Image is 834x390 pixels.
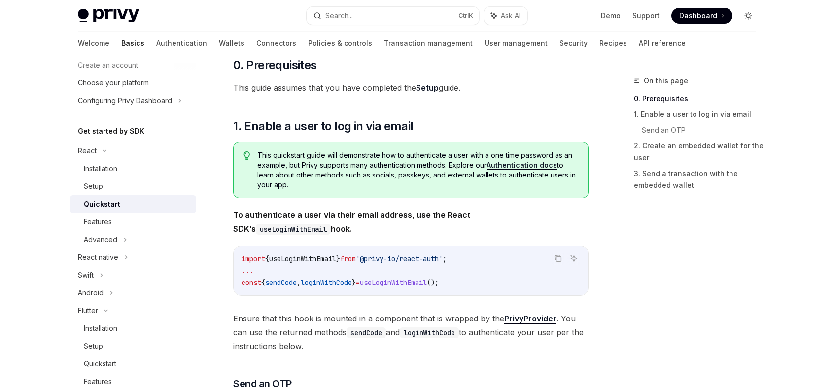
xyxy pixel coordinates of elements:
[567,252,580,265] button: Ask AI
[78,95,172,106] div: Configuring Privy Dashboard
[634,166,764,193] a: 3. Send a transaction with the embedded wallet
[219,32,244,55] a: Wallets
[501,11,521,21] span: Ask AI
[504,314,556,324] a: PrivyProvider
[84,216,112,228] div: Features
[70,355,196,373] a: Quickstart
[356,278,360,287] span: =
[70,337,196,355] a: Setup
[484,7,527,25] button: Ask AI
[70,160,196,177] a: Installation
[256,224,331,235] code: useLoginWithEmail
[243,151,250,160] svg: Tip
[233,312,589,353] span: Ensure that this hook is mounted in a component that is wrapped by the . You can use the returned...
[634,106,764,122] a: 1. Enable a user to log in via email
[340,254,356,263] span: from
[416,83,439,93] a: Setup
[634,91,764,106] a: 0. Prerequisites
[84,163,117,175] div: Installation
[671,8,732,24] a: Dashboard
[84,198,120,210] div: Quickstart
[552,252,564,265] button: Copy the contents from the code block
[601,11,621,21] a: Demo
[301,278,352,287] span: loginWithCode
[336,254,340,263] span: }
[384,32,473,55] a: Transaction management
[308,32,372,55] a: Policies & controls
[297,278,301,287] span: ,
[78,125,144,137] h5: Get started by SDK
[78,305,98,317] div: Flutter
[443,254,447,263] span: ;
[242,254,265,263] span: import
[261,278,265,287] span: {
[458,12,473,20] span: Ctrl K
[634,138,764,166] a: 2. Create an embedded wallet for the user
[486,161,557,170] a: Authentication docs
[84,322,117,334] div: Installation
[632,11,660,21] a: Support
[233,57,316,73] span: 0. Prerequisites
[347,327,386,338] code: sendCode
[70,195,196,213] a: Quickstart
[679,11,717,21] span: Dashboard
[84,180,103,192] div: Setup
[599,32,627,55] a: Recipes
[84,340,103,352] div: Setup
[78,32,109,55] a: Welcome
[559,32,588,55] a: Security
[70,177,196,195] a: Setup
[121,32,144,55] a: Basics
[84,376,112,388] div: Features
[156,32,207,55] a: Authentication
[242,266,253,275] span: ...
[265,254,269,263] span: {
[740,8,756,24] button: Toggle dark mode
[242,278,261,287] span: const
[78,9,139,23] img: light logo
[70,74,196,92] a: Choose your platform
[70,319,196,337] a: Installation
[356,254,443,263] span: '@privy-io/react-auth'
[639,32,686,55] a: API reference
[642,122,764,138] a: Send an OTP
[269,254,336,263] span: useLoginWithEmail
[78,145,97,157] div: React
[400,327,459,338] code: loginWithCode
[325,10,353,22] div: Search...
[256,32,296,55] a: Connectors
[233,118,413,134] span: 1. Enable a user to log in via email
[84,358,116,370] div: Quickstart
[485,32,548,55] a: User management
[78,287,104,299] div: Android
[257,150,578,190] span: This quickstart guide will demonstrate how to authenticate a user with a one time password as an ...
[78,77,149,89] div: Choose your platform
[233,210,470,234] strong: To authenticate a user via their email address, use the React SDK’s hook.
[644,75,688,87] span: On this page
[78,269,94,281] div: Swift
[70,213,196,231] a: Features
[427,278,439,287] span: ();
[84,234,117,246] div: Advanced
[352,278,356,287] span: }
[78,251,118,263] div: React native
[265,278,297,287] span: sendCode
[233,81,589,95] span: This guide assumes that you have completed the guide.
[360,278,427,287] span: useLoginWithEmail
[307,7,479,25] button: Search...CtrlK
